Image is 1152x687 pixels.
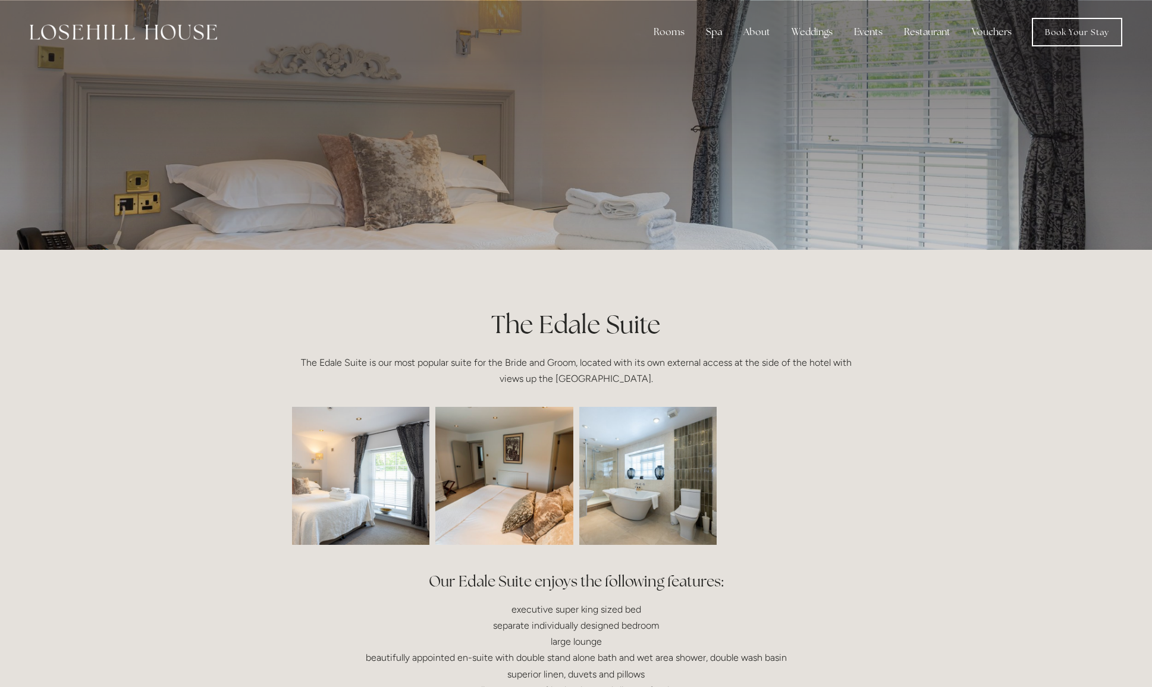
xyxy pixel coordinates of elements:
a: Vouchers [962,20,1021,44]
img: losehill-22.jpg [230,407,437,545]
a: Book Your Stay [1032,18,1122,46]
img: Losehill House [30,24,217,40]
div: Spa [696,20,732,44]
h1: The Edale Suite [292,307,861,342]
img: 20210514-14470342-LHH-hotel-photos-HDR.jpg [401,407,608,545]
div: Restaurant [894,20,960,44]
div: Events [845,20,892,44]
div: Rooms [644,20,694,44]
p: The Edale Suite is our most popular suite for the Bride and Groom, located with its own external ... [292,355,861,387]
h2: Our Edale Suite enjoys the following features: [292,571,861,592]
div: Weddings [782,20,842,44]
img: losehill-35.jpg [544,407,751,545]
div: About [734,20,780,44]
